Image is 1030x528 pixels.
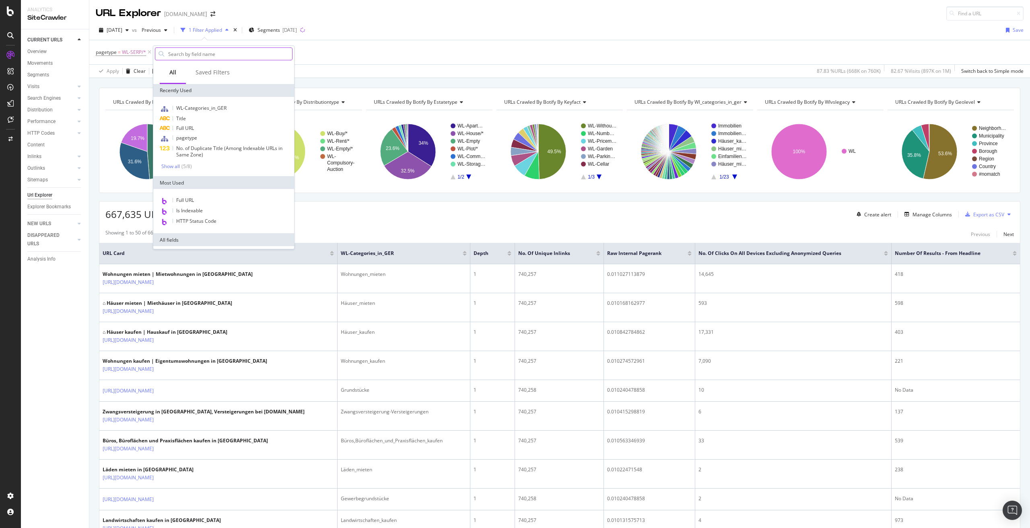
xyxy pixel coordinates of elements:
div: 740,257 [518,437,600,444]
span: vs [132,27,138,33]
span: URLs Crawled By Botify By wl_categories_in_ger [634,99,742,105]
div: Zwangsversteigerung in [GEOGRAPHIC_DATA], Versteigerungen bei [DOMAIN_NAME] [103,408,305,415]
svg: A chart. [888,117,1014,187]
a: DISAPPEARED URLS [27,231,75,248]
a: [URL][DOMAIN_NAME] [103,278,154,286]
div: 1 [474,437,511,444]
span: = [118,49,121,55]
div: Create alert [864,211,891,218]
button: Save [1003,24,1024,37]
text: Immobilien [718,123,742,129]
text: WL-Plot/* [457,146,478,152]
a: CURRENT URLS [27,36,75,44]
div: Zwangsversteigerung-Versteigerungen [341,408,466,415]
svg: A chart. [366,117,492,187]
div: 7,090 [698,357,888,365]
text: Immobilien… [718,131,746,136]
text: 35.8% [907,152,921,158]
div: Show all [161,164,180,169]
div: All [169,68,176,76]
div: 1 [474,517,511,524]
h4: URLs Crawled By Botify By keyfact [503,96,616,109]
button: [DATE] [96,24,132,37]
div: Landwirtschaften kaufen in [GEOGRAPHIC_DATA] [103,517,221,524]
div: Overview [27,47,47,56]
svg: A chart. [757,117,884,187]
div: Movements [27,59,53,68]
div: All fields [153,233,294,246]
span: pagetype [176,134,197,141]
div: 0.010274572961 [607,357,692,365]
a: Inlinks [27,152,75,161]
div: 1 [474,408,511,415]
div: 33 [698,437,888,444]
text: WL-Buy/* [327,131,348,136]
div: Sitemaps [27,176,48,184]
a: Sitemaps [27,176,75,184]
span: No. of Unique Inlinks [518,250,584,257]
div: ( 5 / 8 ) [180,163,192,170]
div: Läden mieten in [GEOGRAPHIC_DATA] [103,466,194,473]
div: arrow-right-arrow-left [210,11,215,17]
button: Previous [971,229,990,239]
text: Borough [979,148,997,154]
text: Province [979,141,998,146]
div: 0.010240478858 [607,386,692,394]
div: 1 Filter Applied [189,27,222,33]
a: Analysis Info [27,255,83,263]
div: 2 [698,466,888,473]
svg: A chart. [105,117,232,187]
div: Apply [107,68,119,74]
div: 598 [895,300,1017,307]
h4: URLs Crawled By Botify By estatetype [372,96,485,109]
div: Outlinks [27,164,45,173]
button: Previous [138,24,171,37]
text: Neighborh… [979,125,1006,131]
text: WL-Pricem… [588,138,616,144]
text: Compulsory- [327,160,354,166]
div: 418 [895,271,1017,278]
text: WL-Apart… [457,123,483,129]
text: 34% [418,140,428,146]
span: No. of Duplicate Title (Among Indexable URLs in Same Zone) [176,145,282,158]
div: Büros, Büroflächen und Praxisflächen kaufen in [GEOGRAPHIC_DATA] [103,437,268,444]
div: 1 [474,271,511,278]
div: Büros,Büroflächen_und_Praxisflächen_kaufen [341,437,466,444]
svg: A chart. [236,117,362,187]
button: Create alert [853,208,891,221]
div: URL Explorer [96,6,161,20]
text: Country [979,164,996,169]
div: Analysis Info [27,255,56,263]
a: Overview [27,47,83,56]
div: Grundstücke [341,386,466,394]
span: Depth [474,250,495,257]
div: 6 [698,408,888,415]
text: Häuser_ka… [718,138,746,144]
div: times [232,26,239,34]
div: 0.010240478858 [607,495,692,502]
a: Content [27,141,83,149]
div: [DATE] [282,27,297,33]
div: 4 [698,517,888,524]
a: [URL][DOMAIN_NAME] [103,336,154,344]
div: Content [27,141,45,149]
div: Saved Filters [196,68,230,76]
text: WL-Garden [588,146,613,152]
a: [URL][DOMAIN_NAME] [103,416,154,424]
div: Wohnungen_mieten [341,271,466,278]
div: 0.010131575713 [607,517,692,524]
div: Manage Columns [913,211,952,218]
a: Performance [27,117,75,126]
div: ⌂ Häuser mieten | Miethäuser in [GEOGRAPHIC_DATA] [103,300,232,307]
div: No Data [895,386,1017,394]
text: 100% [793,149,805,154]
text: WL-Empty [457,138,480,144]
span: Raw Internal Pagerank [607,250,676,257]
input: Search by field name [167,48,292,60]
div: Export as CSV [973,211,1004,218]
div: 1 [474,357,511,365]
div: Open Intercom Messenger [1003,501,1022,520]
text: Region [979,156,994,162]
